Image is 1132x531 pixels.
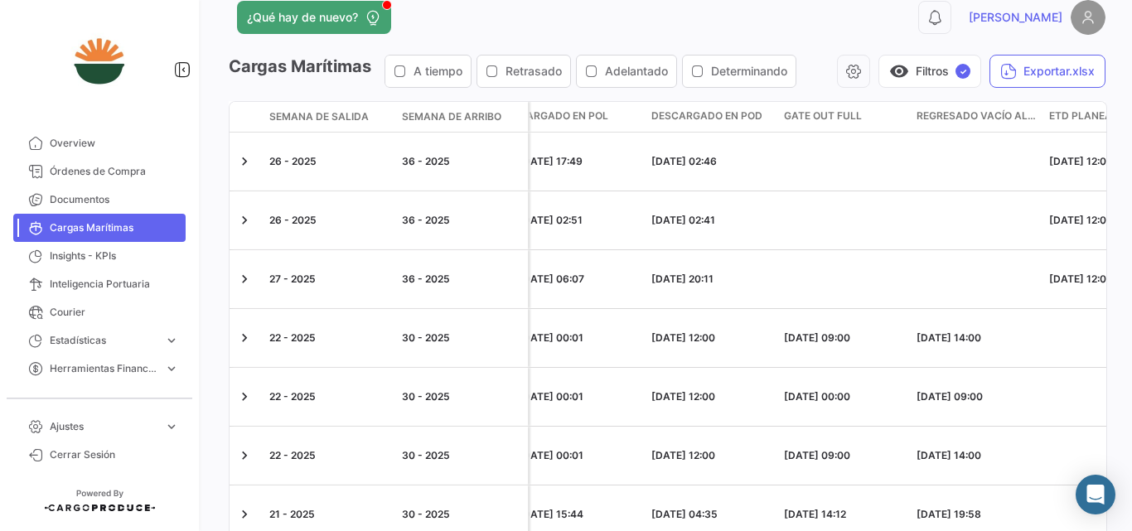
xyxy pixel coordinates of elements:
[164,333,179,348] span: expand_more
[385,56,471,87] button: A tiempo
[50,361,157,376] span: Herramientas Financieras
[955,64,970,79] span: ✓
[402,331,521,345] div: 30 - 2025
[711,63,787,80] span: Determinando
[50,192,179,207] span: Documentos
[269,331,389,345] div: 22 - 2025
[784,109,862,123] span: Gate Out Full
[50,447,179,462] span: Cerrar Sesión
[402,507,521,522] div: 30 - 2025
[269,272,389,287] div: 27 - 2025
[236,212,253,229] a: Expand/Collapse Row
[236,389,253,405] a: Expand/Collapse Row
[910,102,1043,132] datatable-header-cell: Regresado vacío al depósito
[50,249,179,263] span: Insights - KPIs
[402,272,521,287] div: 36 - 2025
[519,109,608,123] span: Cargado en POL
[651,508,718,520] span: [DATE] 04:35
[784,449,850,461] span: [DATE] 09:00
[13,298,186,326] a: Courier
[402,213,521,228] div: 36 - 2025
[519,214,583,226] span: [DATE] 02:51
[395,103,528,131] datatable-header-cell: Semana de Arribo
[13,242,186,270] a: Insights - KPIs
[229,55,801,88] h3: Cargas Marítimas
[577,56,676,87] button: Adelantado
[651,214,715,226] span: [DATE] 02:41
[269,109,369,124] span: Semana de Salida
[917,449,981,461] span: [DATE] 14:00
[651,390,715,403] span: [DATE] 12:00
[13,270,186,298] a: Inteligencia Portuaria
[269,389,389,404] div: 22 - 2025
[777,102,910,132] datatable-header-cell: Gate Out Full
[605,63,668,80] span: Adelantado
[512,102,645,132] datatable-header-cell: Cargado en POL
[13,129,186,157] a: Overview
[402,389,521,404] div: 30 - 2025
[651,331,715,344] span: [DATE] 12:00
[683,56,796,87] button: Determinando
[164,361,179,376] span: expand_more
[236,271,253,287] a: Expand/Collapse Row
[989,55,1105,88] button: Exportar.xlsx
[269,213,389,228] div: 26 - 2025
[236,447,253,464] a: Expand/Collapse Row
[237,1,391,34] button: ¿Qué hay de nuevo?
[402,109,501,124] span: Semana de Arribo
[50,277,179,292] span: Inteligencia Portuaria
[269,507,389,522] div: 21 - 2025
[519,390,583,403] span: [DATE] 00:01
[269,448,389,463] div: 22 - 2025
[477,56,570,87] button: Retrasado
[969,9,1062,26] span: [PERSON_NAME]
[1076,475,1115,514] div: Abrir Intercom Messenger
[917,390,983,403] span: [DATE] 09:00
[1049,109,1127,123] span: ETD planeada
[402,448,521,463] div: 30 - 2025
[519,273,584,285] span: [DATE] 06:07
[50,419,157,434] span: Ajustes
[402,154,521,169] div: 36 - 2025
[519,508,583,520] span: [DATE] 15:44
[784,331,850,344] span: [DATE] 09:00
[519,331,583,344] span: [DATE] 00:01
[236,153,253,170] a: Expand/Collapse Row
[784,508,846,520] span: [DATE] 14:12
[164,419,179,434] span: expand_more
[236,506,253,523] a: Expand/Collapse Row
[917,109,1036,123] span: Regresado vacío al depósito
[651,449,715,461] span: [DATE] 12:00
[651,155,717,167] span: [DATE] 02:46
[414,63,462,80] span: A tiempo
[50,136,179,151] span: Overview
[50,305,179,320] span: Courier
[519,449,583,461] span: [DATE] 00:01
[269,154,389,169] div: 26 - 2025
[13,186,186,214] a: Documentos
[263,103,395,131] datatable-header-cell: Semana de Salida
[889,61,909,81] span: visibility
[50,333,157,348] span: Estadísticas
[50,220,179,235] span: Cargas Marítimas
[247,9,358,26] span: ¿Qué hay de nuevo?
[917,508,981,520] span: [DATE] 19:58
[50,164,179,179] span: Órdenes de Compra
[13,157,186,186] a: Órdenes de Compra
[917,331,981,344] span: [DATE] 14:00
[58,20,141,103] img: 84678feb-1b5e-4564-82d7-047065c4a159.jpeg
[651,109,762,123] span: Descargado en POD
[519,155,583,167] span: [DATE] 17:49
[506,63,562,80] span: Retrasado
[236,330,253,346] a: Expand/Collapse Row
[13,214,186,242] a: Cargas Marítimas
[784,390,850,403] span: [DATE] 00:00
[645,102,777,132] datatable-header-cell: Descargado en POD
[878,55,981,88] button: visibilityFiltros✓
[651,273,714,285] span: [DATE] 20:11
